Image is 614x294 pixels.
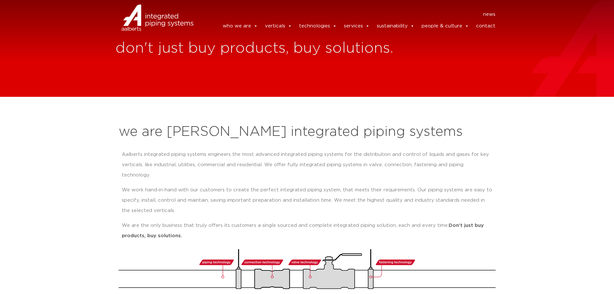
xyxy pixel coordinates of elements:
[483,9,495,20] a: news
[122,220,492,241] p: We are the only business that truly offers its customers a single sourced and complete integrated...
[265,20,292,33] a: verticals
[422,20,469,33] a: people & culture
[223,20,258,33] a: who we are
[122,149,492,180] p: Aalberts integrated piping systems engineers the most advanced integrated piping systems for the ...
[377,20,414,33] a: sustainability
[344,20,370,33] a: services
[119,124,496,140] h2: we are [PERSON_NAME] integrated piping systems
[122,185,492,216] p: We work hand-in-hand with our customers to create the perfect integrated piping system, that meet...
[203,9,496,20] nav: Menu
[476,20,495,33] a: contact
[299,20,337,33] a: technologies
